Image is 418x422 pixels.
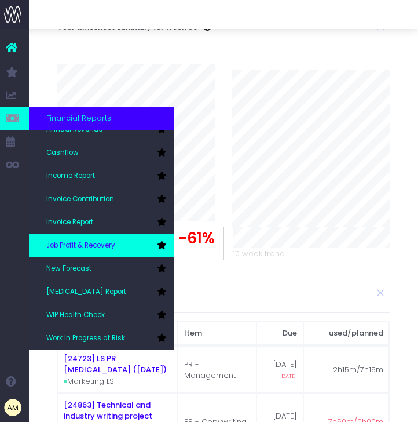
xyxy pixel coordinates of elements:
span: Cashflow [46,148,79,158]
a: New Forecast [29,257,174,281]
a: Invoice Contribution [29,188,174,211]
a: Annual Revenue [29,118,174,141]
span: -61% [178,227,215,250]
a: [24723] LS PR [MEDICAL_DATA] ([DATE]) [64,353,167,376]
a: Income Report [29,165,174,188]
td: PR - Management [178,347,256,393]
span: Work In Progress at Risk [46,333,125,344]
a: Cashflow [29,141,174,165]
td: Marketing LS [58,347,178,393]
span: [DATE] [279,372,297,380]
a: Job Profit & Recovery [29,234,174,257]
span: 2h15m/7h15m [333,364,383,376]
span: Financial Reports [46,112,111,124]
th: Item: activate to sort column ascending [178,321,256,345]
a: [MEDICAL_DATA] Report [29,281,174,304]
span: New Forecast [46,264,91,274]
span: Job Profit & Recovery [46,241,115,251]
span: 10 week trend [233,248,285,260]
span: WIP Health Check [46,310,105,321]
a: Invoice Report [29,211,174,234]
span: Annual Revenue [46,125,102,135]
th: Due: activate to sort column ascending [256,321,304,345]
a: WIP Health Check [29,304,174,327]
a: Work In Progress at Risk [29,327,174,350]
span: Income Report [46,171,95,181]
span: Invoice Contribution [46,194,114,205]
span: [MEDICAL_DATA] Report [46,287,126,297]
td: [DATE] [256,347,304,393]
img: images/default_profile_image.png [4,399,21,416]
span: Invoice Report [46,217,93,228]
th: used/planned: activate to sort column ascending [303,321,389,345]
